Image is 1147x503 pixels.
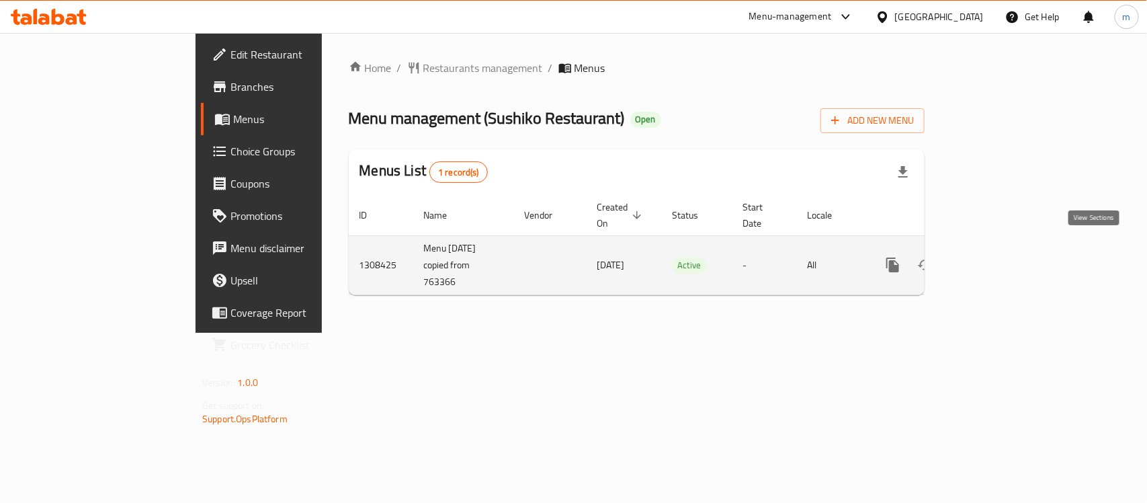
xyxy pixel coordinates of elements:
[359,207,385,223] span: ID
[202,374,235,391] span: Version:
[201,167,387,200] a: Coupons
[575,60,605,76] span: Menus
[230,337,376,353] span: Grocery Checklist
[201,135,387,167] a: Choice Groups
[430,166,487,179] span: 1 record(s)
[202,410,288,428] a: Support.OpsPlatform
[230,176,376,192] span: Coupons
[887,156,919,188] div: Export file
[230,272,376,288] span: Upsell
[797,235,866,295] td: All
[202,397,264,414] span: Get support on:
[525,207,570,223] span: Vendor
[423,60,543,76] span: Restaurants management
[413,235,514,295] td: Menu [DATE] copied from 763366
[548,60,553,76] li: /
[233,111,376,127] span: Menus
[831,112,914,129] span: Add New Menu
[349,60,925,76] nav: breadcrumb
[429,161,488,183] div: Total records count
[349,103,625,133] span: Menu management ( Sushiko Restaurant )
[1123,9,1131,24] span: m
[230,240,376,256] span: Menu disclaimer
[866,195,1017,236] th: Actions
[230,305,376,321] span: Coverage Report
[237,374,258,391] span: 1.0.0
[630,112,661,128] div: Open
[749,9,832,25] div: Menu-management
[201,264,387,297] a: Upsell
[230,143,376,159] span: Choice Groups
[397,60,402,76] li: /
[597,199,646,231] span: Created On
[877,249,909,281] button: more
[743,199,781,231] span: Start Date
[201,232,387,264] a: Menu disclaimer
[201,38,387,71] a: Edit Restaurant
[359,161,488,183] h2: Menus List
[673,207,716,223] span: Status
[201,71,387,103] a: Branches
[201,200,387,232] a: Promotions
[201,103,387,135] a: Menus
[673,258,707,274] div: Active
[673,258,707,273] span: Active
[230,208,376,224] span: Promotions
[820,108,925,133] button: Add New Menu
[230,79,376,95] span: Branches
[808,207,850,223] span: Locale
[201,329,387,361] a: Grocery Checklist
[230,46,376,63] span: Edit Restaurant
[424,207,465,223] span: Name
[630,114,661,125] span: Open
[201,297,387,329] a: Coverage Report
[597,256,625,274] span: [DATE]
[349,195,1017,295] table: enhanced table
[407,60,543,76] a: Restaurants management
[732,235,797,295] td: -
[895,9,984,24] div: [GEOGRAPHIC_DATA]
